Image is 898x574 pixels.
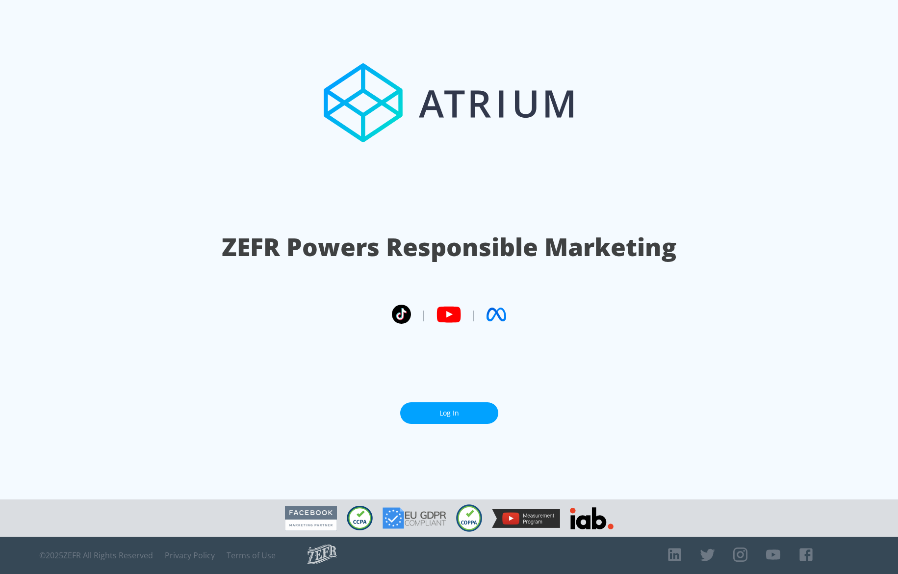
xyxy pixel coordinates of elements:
span: © 2025 ZEFR All Rights Reserved [39,550,153,560]
a: Log In [400,402,498,424]
h1: ZEFR Powers Responsible Marketing [222,230,676,264]
span: | [421,307,427,322]
img: IAB [570,507,614,529]
img: YouTube Measurement Program [492,509,560,528]
span: | [471,307,477,322]
a: Privacy Policy [165,550,215,560]
img: CCPA Compliant [347,506,373,530]
img: Facebook Marketing Partner [285,506,337,531]
img: GDPR Compliant [383,507,446,529]
img: COPPA Compliant [456,504,482,532]
a: Terms of Use [227,550,276,560]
